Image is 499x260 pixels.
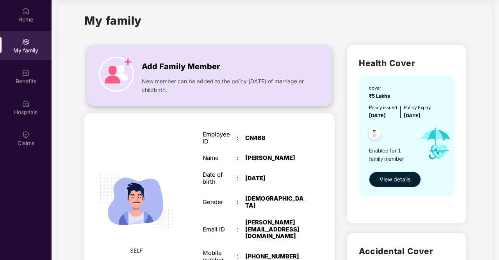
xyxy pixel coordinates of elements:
span: View details [380,175,410,184]
img: svg+xml;base64,PHN2ZyBpZD0iQmVuZWZpdHMiIHhtbG5zPSJodHRwOi8vd3d3LnczLm9yZy8yMDAwL3N2ZyIgd2lkdGg9Ij... [22,69,30,77]
div: cover [369,84,392,91]
span: ₹5 Lakhs [369,93,392,99]
div: [DEMOGRAPHIC_DATA] [245,195,305,209]
h2: Accidental Cover [359,245,454,258]
img: svg+xml;base64,PHN2ZyB3aWR0aD0iMjAiIGhlaWdodD0iMjAiIHZpZXdCb3g9IjAgMCAyMCAyMCIgZmlsbD0ibm9uZSIgeG... [22,38,30,46]
img: svg+xml;base64,PHN2ZyB4bWxucz0iaHR0cDovL3d3dy53My5vcmcvMjAwMC9zdmciIHdpZHRoPSI0OC45NDMiIGhlaWdodD... [365,125,384,144]
div: Policy issued [369,104,397,111]
button: View details [369,172,421,187]
div: Date of birth [203,171,237,185]
div: Name [203,154,237,161]
div: : [237,253,245,260]
img: svg+xml;base64,PHN2ZyBpZD0iSG9zcGl0YWxzIiB4bWxucz0iaHR0cDovL3d3dy53My5vcmcvMjAwMC9zdmciIHdpZHRoPS... [22,100,30,108]
img: svg+xml;base64,PHN2ZyBpZD0iSG9tZSIgeG1sbnM9Imh0dHA6Ly93d3cudzMub3JnLzIwMDAvc3ZnIiB3aWR0aD0iMjAiIG... [22,7,30,15]
h1: My family [84,12,142,29]
span: SELF [130,246,143,255]
span: [DATE] [369,113,386,118]
div: : [237,134,245,142]
div: Email ID [203,226,237,233]
div: : [237,175,245,182]
img: svg+xml;base64,PHN2ZyB4bWxucz0iaHR0cDovL3d3dy53My5vcmcvMjAwMC9zdmciIHdpZHRoPSIyMjQiIGhlaWdodD0iMT... [91,156,181,246]
span: [DATE] [404,113,421,118]
div: CN468 [245,134,305,142]
div: [PHONE_NUMBER] [245,253,305,260]
span: New member can be added to the policy [DATE] of marriage or childbirth. [142,77,308,94]
div: : [237,226,245,233]
div: [PERSON_NAME][EMAIL_ADDRESS][DOMAIN_NAME] [245,219,305,240]
div: [DATE] [245,175,305,182]
img: icon [99,57,134,92]
h2: Health Cover [359,57,454,70]
div: Gender [203,199,237,206]
div: : [237,199,245,206]
div: Policy Expiry [404,104,431,111]
div: [PERSON_NAME] [245,154,305,161]
div: Employee ID [203,131,237,145]
div: : [237,154,245,161]
img: svg+xml;base64,PHN2ZyBpZD0iQ2xhaW0iIHhtbG5zPSJodHRwOi8vd3d3LnczLm9yZy8yMDAwL3N2ZyIgd2lkdGg9IjIwIi... [22,131,30,138]
img: icon [414,120,458,168]
span: Add Family Member [142,61,220,73]
span: Enabled for 1 family member [369,147,414,163]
